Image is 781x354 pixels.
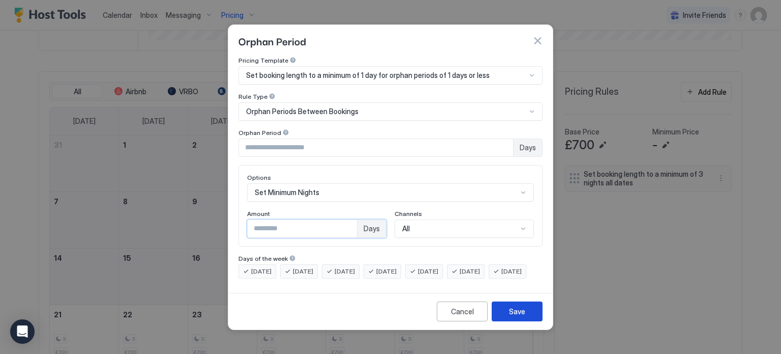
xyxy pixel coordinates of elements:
span: [DATE] [460,267,480,276]
button: Cancel [437,302,488,321]
span: Set booking length to a minimum of 1 day for orphan periods of 1 days or less [246,71,490,80]
span: Options [247,174,271,181]
span: [DATE] [376,267,397,276]
span: [DATE] [335,267,355,276]
span: [DATE] [293,267,313,276]
span: Orphan Periods Between Bookings [246,107,358,116]
input: Input Field [248,220,357,237]
span: [DATE] [501,267,522,276]
input: Input Field [239,139,513,156]
span: All [402,224,410,233]
span: Days [520,143,536,152]
span: Rule Type [238,93,267,100]
div: Open Intercom Messenger [10,319,35,344]
span: Days of the week [238,255,288,262]
span: [DATE] [418,267,438,276]
span: Channels [395,210,422,217]
button: Save [492,302,543,321]
span: Amount [247,210,270,217]
span: Orphan Period [238,33,306,48]
span: Set Minimum Nights [255,188,319,197]
div: Cancel [451,306,474,317]
span: Days [364,224,380,233]
span: Pricing Template [238,57,288,64]
span: [DATE] [251,267,272,276]
div: Save [509,306,525,317]
span: Orphan Period [238,129,281,137]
